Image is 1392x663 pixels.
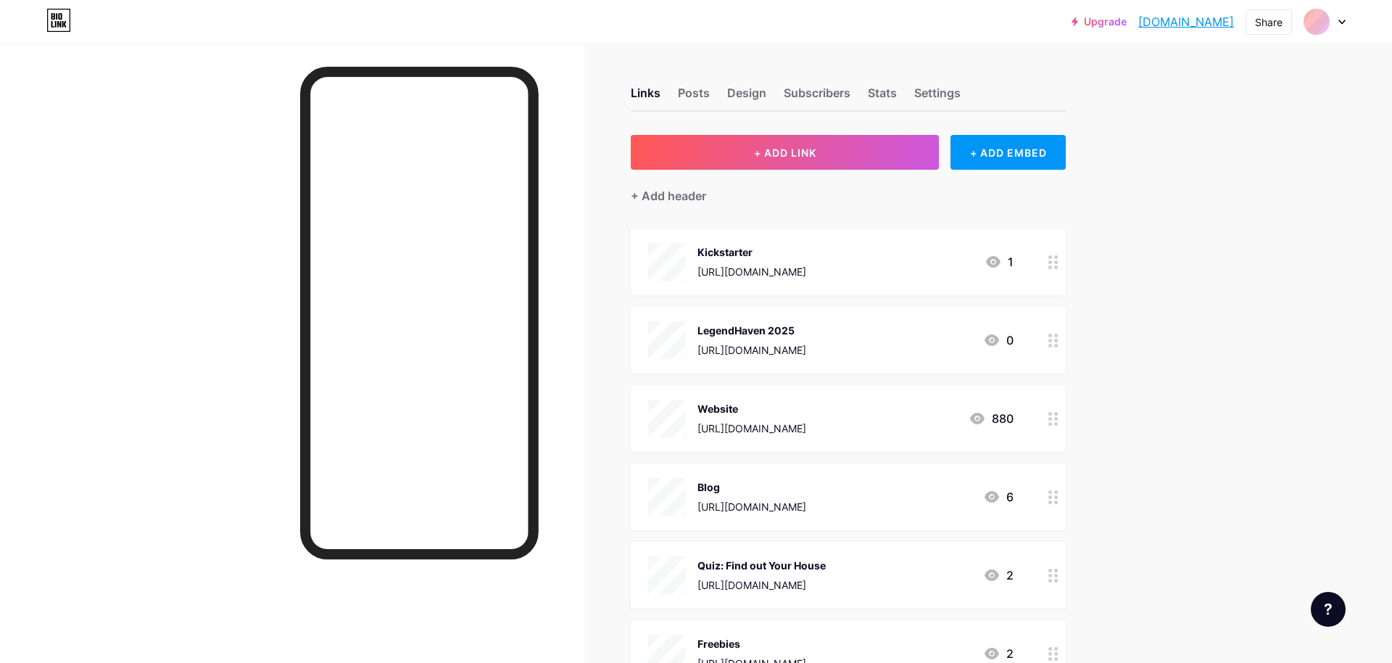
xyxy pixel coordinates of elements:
div: Posts [678,84,710,110]
div: 1 [985,253,1014,271]
div: [URL][DOMAIN_NAME] [697,577,826,593]
div: + Add header [631,187,706,205]
a: Upgrade [1072,16,1127,28]
div: [URL][DOMAIN_NAME] [697,342,806,358]
div: 2 [983,567,1014,584]
div: Blog [697,479,806,495]
div: LegendHaven 2025 [697,323,806,338]
div: [URL][DOMAIN_NAME] [697,499,806,514]
div: Design [727,84,766,110]
div: Share [1255,15,1283,30]
div: Stats [868,84,897,110]
div: 2 [983,645,1014,662]
div: Website [697,401,806,416]
div: Links [631,84,660,110]
span: + ADD LINK [754,147,816,159]
div: Settings [914,84,961,110]
div: Subscribers [784,84,850,110]
a: [DOMAIN_NAME] [1138,13,1234,30]
div: 6 [983,488,1014,506]
div: 880 [969,410,1014,427]
div: + ADD EMBED [950,135,1066,170]
div: [URL][DOMAIN_NAME] [697,421,806,436]
div: Kickstarter [697,244,806,260]
div: [URL][DOMAIN_NAME] [697,264,806,279]
div: 0 [983,331,1014,349]
div: Freebies [697,636,806,651]
div: Quiz: Find out Your House [697,558,826,573]
button: + ADD LINK [631,135,939,170]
